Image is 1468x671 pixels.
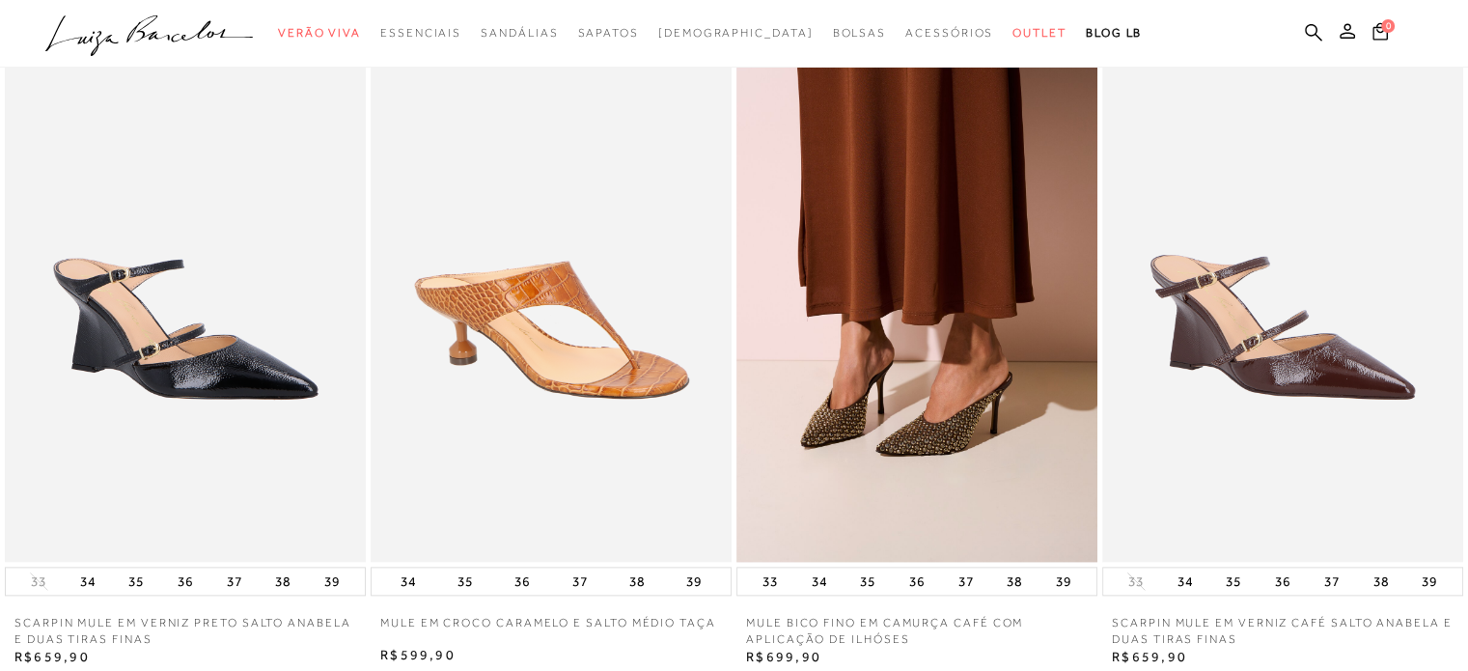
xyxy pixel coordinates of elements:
a: noSubCategoriesText [658,15,814,51]
span: Essenciais [380,26,461,40]
span: R$699,90 [746,649,821,664]
a: categoryNavScreenReaderText [905,15,993,51]
button: 38 [1001,568,1028,595]
img: MULE BICO FINO EM CAMURÇA CAFÉ COM APLICAÇÃO DE ILHÓSES [736,20,1097,562]
a: SCARPIN MULE EM VERNIZ PRETO SALTO ANABELA E DUAS TIRAS FINAS [5,615,366,648]
img: MULE EM CROCO CARAMELO E SALTO MÉDIO TAÇA [371,20,732,562]
button: 36 [1269,568,1296,595]
button: 35 [452,568,479,595]
button: 33 [757,568,784,595]
a: categoryNavScreenReaderText [1012,15,1066,51]
a: categoryNavScreenReaderText [481,15,558,51]
button: 35 [1220,568,1247,595]
button: 36 [903,568,930,595]
span: BLOG LB [1086,26,1142,40]
button: 35 [854,568,881,595]
button: 39 [1416,568,1443,595]
button: 37 [567,568,594,595]
button: 33 [25,573,52,591]
button: 34 [1172,568,1199,595]
button: 39 [680,568,707,595]
button: 38 [269,568,296,595]
span: Verão Viva [278,26,361,40]
span: Bolsas [832,26,886,40]
a: SCARPIN MULE EM VERNIZ CAFÉ SALTO ANABELA E DUAS TIRAS FINAS [1102,615,1463,648]
span: R$659,90 [1112,649,1187,664]
button: 36 [509,568,536,595]
a: categoryNavScreenReaderText [380,15,461,51]
a: BLOG LB [1086,15,1142,51]
button: 34 [806,568,833,595]
button: 0 [1367,21,1394,47]
span: Acessórios [905,26,993,40]
a: categoryNavScreenReaderText [577,15,638,51]
span: Sapatos [577,26,638,40]
button: 36 [172,568,199,595]
a: MULE EM CROCO CARAMELO E SALTO MÉDIO TAÇA [371,615,726,646]
span: R$599,90 [380,647,456,662]
span: Outlet [1012,26,1066,40]
img: SCARPIN MULE EM VERNIZ PRETO SALTO ANABELA E DUAS TIRAS FINAS [5,20,366,562]
button: 34 [395,568,422,595]
button: 37 [221,568,248,595]
button: 34 [74,568,101,595]
span: Sandálias [481,26,558,40]
button: 37 [1318,568,1345,595]
span: [DEMOGRAPHIC_DATA] [658,26,814,40]
button: 39 [319,568,346,595]
img: SCARPIN MULE EM VERNIZ CAFÉ SALTO ANABELA E DUAS TIRAS FINAS [1102,20,1463,562]
a: MULE BICO FINO EM CAMURÇA CAFÉ COM APLICAÇÃO DE ILHÓSES [736,615,1097,648]
button: 33 [1122,573,1149,591]
span: 0 [1381,19,1395,33]
a: categoryNavScreenReaderText [832,15,886,51]
button: 37 [953,568,980,595]
button: 35 [123,568,150,595]
span: R$659,90 [14,649,90,664]
a: categoryNavScreenReaderText [278,15,361,51]
button: 38 [1367,568,1394,595]
button: 39 [1050,568,1077,595]
button: 38 [623,568,651,595]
